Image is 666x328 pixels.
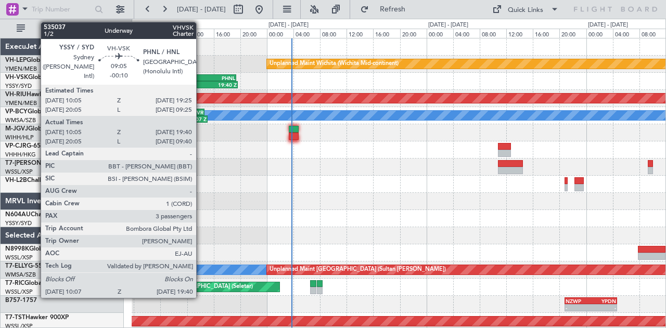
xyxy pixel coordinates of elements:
[5,297,26,304] span: B757-1
[5,177,27,183] span: VH-L2B
[293,29,320,38] div: 04:00
[187,29,214,38] div: 12:00
[588,21,628,30] div: [DATE] - [DATE]
[5,254,33,261] a: WSSL/XSP
[134,21,174,30] div: [DATE] - [DATE]
[320,29,347,38] div: 08:00
[506,29,533,38] div: 12:00
[181,116,207,122] div: 15:07 Z
[5,74,28,81] span: VH-VSK
[5,134,34,141] a: WIHH/HLP
[5,160,66,166] span: T7-[PERSON_NAME]
[5,280,60,286] a: T7-RICGlobal 6000
[5,109,28,115] span: VP-BCY
[5,82,32,90] a: YSSY/SYD
[5,314,25,321] span: T7-TST
[240,29,267,38] div: 20:00
[5,246,65,252] a: N8998KGlobal 6000
[559,29,586,38] div: 20:00
[5,99,37,107] a: YMEN/MEB
[160,29,187,38] div: 08:00
[11,20,113,37] button: All Aircraft
[428,21,468,30] div: [DATE] - [DATE]
[427,29,453,38] div: 00:00
[5,263,46,269] a: T7-ELLYG-550
[5,65,37,73] a: YMEN/MEB
[5,151,36,159] a: VHHH/HKG
[5,168,33,176] a: WSSL/XSP
[487,1,564,18] button: Quick Links
[267,29,293,38] div: 00:00
[639,29,666,38] div: 08:00
[5,91,27,98] span: VH-RIU
[5,280,24,286] span: T7-RIC
[373,29,400,38] div: 16:00
[591,298,616,304] div: YPDN
[206,82,237,88] div: 19:40 Z
[5,116,36,124] a: WMSA/SZB
[5,271,36,279] a: WMSA/SZB
[178,109,203,115] div: CYVR
[270,56,399,72] div: Unplanned Maint Wichita (Wichita Mid-continent)
[508,5,543,16] div: Quick Links
[5,263,28,269] span: T7-ELLY
[205,75,235,81] div: PHNL
[5,143,27,149] span: VP-CJR
[214,29,240,38] div: 16:00
[5,160,101,166] a: T7-[PERSON_NAME]Global 7500
[613,29,639,38] div: 04:00
[5,212,75,218] a: N604AUChallenger 604
[586,29,613,38] div: 00:00
[480,29,506,38] div: 08:00
[355,1,418,18] button: Refresh
[268,21,309,30] div: [DATE] - [DATE]
[5,246,29,252] span: N8998K
[566,298,591,304] div: NZWP
[5,212,31,218] span: N604AU
[175,82,206,88] div: 10:07 Z
[347,29,373,38] div: 12:00
[5,126,63,132] a: M-JGVJGlobal 5000
[5,219,32,227] a: YSSY/SYD
[123,279,253,295] div: Unplanned Maint [GEOGRAPHIC_DATA] (Seletar)
[177,5,226,14] span: [DATE] - [DATE]
[5,177,72,183] a: VH-L2BChallenger 604
[566,305,591,311] div: -
[533,29,559,38] div: 16:00
[32,2,92,17] input: Trip Number
[5,57,62,63] a: VH-LEPGlobal 6000
[591,305,616,311] div: -
[5,297,37,304] a: B757-1757
[5,143,44,149] a: VP-CJRG-650
[134,29,160,38] div: 04:00
[270,262,446,278] div: Unplanned Maint [GEOGRAPHIC_DATA] (Sultan [PERSON_NAME])
[5,314,69,321] a: T7-TSTHawker 900XP
[371,6,415,13] span: Refresh
[5,57,27,63] span: VH-LEP
[5,74,85,81] a: VH-VSKGlobal Express XRS
[156,116,182,122] div: 07:14 Z
[5,126,28,132] span: M-JGVJ
[400,29,427,38] div: 20:00
[175,75,205,81] div: YSSY
[27,25,110,32] span: All Aircraft
[5,91,70,98] a: VH-RIUHawker 800XP
[5,288,33,296] a: WSSL/XSP
[453,29,480,38] div: 04:00
[153,109,178,115] div: RJCC
[5,109,63,115] a: VP-BCYGlobal 5000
